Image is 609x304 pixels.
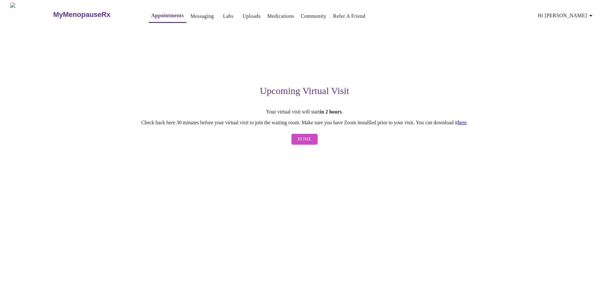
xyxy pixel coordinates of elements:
span: Hi [PERSON_NAME] [538,11,595,20]
h3: MyMenopauseRx [53,11,111,19]
strong: in 2 hours [320,109,341,114]
a: Medications [267,12,294,21]
button: Labs [218,10,239,23]
a: Community [301,12,326,21]
button: Uploads [240,10,263,23]
a: Labs [223,12,233,21]
h3: Upcoming Virtual Visit [108,85,501,96]
button: Hi [PERSON_NAME] [535,9,597,22]
button: Refer a Friend [331,10,368,23]
button: Community [298,10,329,23]
p: Your virtual visit will start . [108,109,501,115]
a: here [458,120,467,125]
button: Medications [265,10,297,23]
a: Appointments [151,11,184,20]
a: Refer a Friend [333,12,366,21]
button: Home [291,134,318,145]
a: MyMenopauseRx [52,4,136,26]
span: Home [298,135,312,143]
a: Uploads [243,12,261,21]
p: Check back here 30 minutes before your virtual visit to join the waiting room. Make sure you have... [108,120,501,126]
button: Appointments [149,9,186,23]
a: Messaging [190,12,214,21]
img: MyMenopauseRx Logo [10,3,52,26]
button: Messaging [188,10,216,23]
a: Home [290,131,319,148]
